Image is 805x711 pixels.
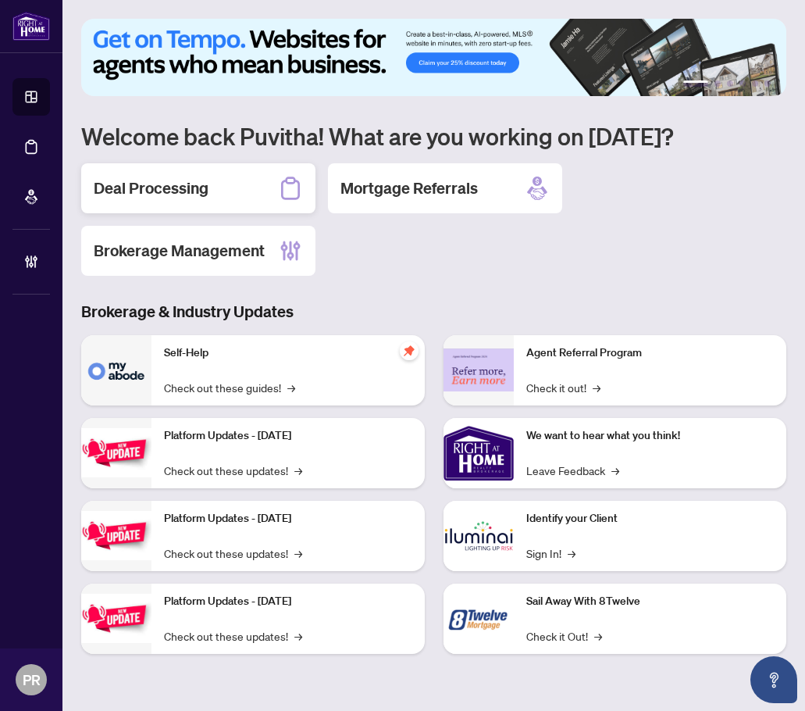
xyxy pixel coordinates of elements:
[287,379,295,396] span: →
[340,177,478,199] h2: Mortgage Referrals
[164,379,295,396] a: Check out these guides!→
[164,462,302,479] a: Check out these updates!→
[443,418,514,488] img: We want to hear what you think!
[81,301,786,323] h3: Brokerage & Industry Updates
[443,501,514,571] img: Identify your Client
[683,80,708,87] button: 1
[94,240,265,262] h2: Brokerage Management
[727,80,733,87] button: 3
[164,593,412,610] p: Platform Updates - [DATE]
[526,593,775,610] p: Sail Away With 8Twelve
[443,348,514,391] img: Agent Referral Program
[164,545,302,562] a: Check out these updates!→
[526,427,775,445] p: We want to hear what you think!
[593,379,600,396] span: →
[526,462,619,479] a: Leave Feedback→
[294,627,302,645] span: →
[94,177,208,199] h2: Deal Processing
[81,19,786,96] img: Slide 0
[294,462,302,479] span: →
[611,462,619,479] span: →
[81,335,151,406] img: Self-Help
[164,510,412,527] p: Platform Updates - [DATE]
[739,80,746,87] button: 4
[81,428,151,477] img: Platform Updates - July 21, 2025
[81,121,786,151] h1: Welcome back Puvitha! What are you working on [DATE]?
[526,345,775,362] p: Agent Referral Program
[400,341,419,360] span: pushpin
[750,656,797,703] button: Open asap
[526,545,575,562] a: Sign In!→
[714,80,721,87] button: 2
[526,379,600,396] a: Check it out!→
[568,545,575,562] span: →
[164,627,302,645] a: Check out these updates!→
[526,510,775,527] p: Identify your Client
[526,627,602,645] a: Check it Out!→
[764,80,771,87] button: 6
[294,545,302,562] span: →
[164,427,412,445] p: Platform Updates - [DATE]
[752,80,758,87] button: 5
[594,627,602,645] span: →
[81,594,151,643] img: Platform Updates - June 23, 2025
[443,584,514,654] img: Sail Away With 8Twelve
[164,345,412,362] p: Self-Help
[23,669,41,691] span: PR
[81,511,151,560] img: Platform Updates - July 8, 2025
[12,12,50,41] img: logo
